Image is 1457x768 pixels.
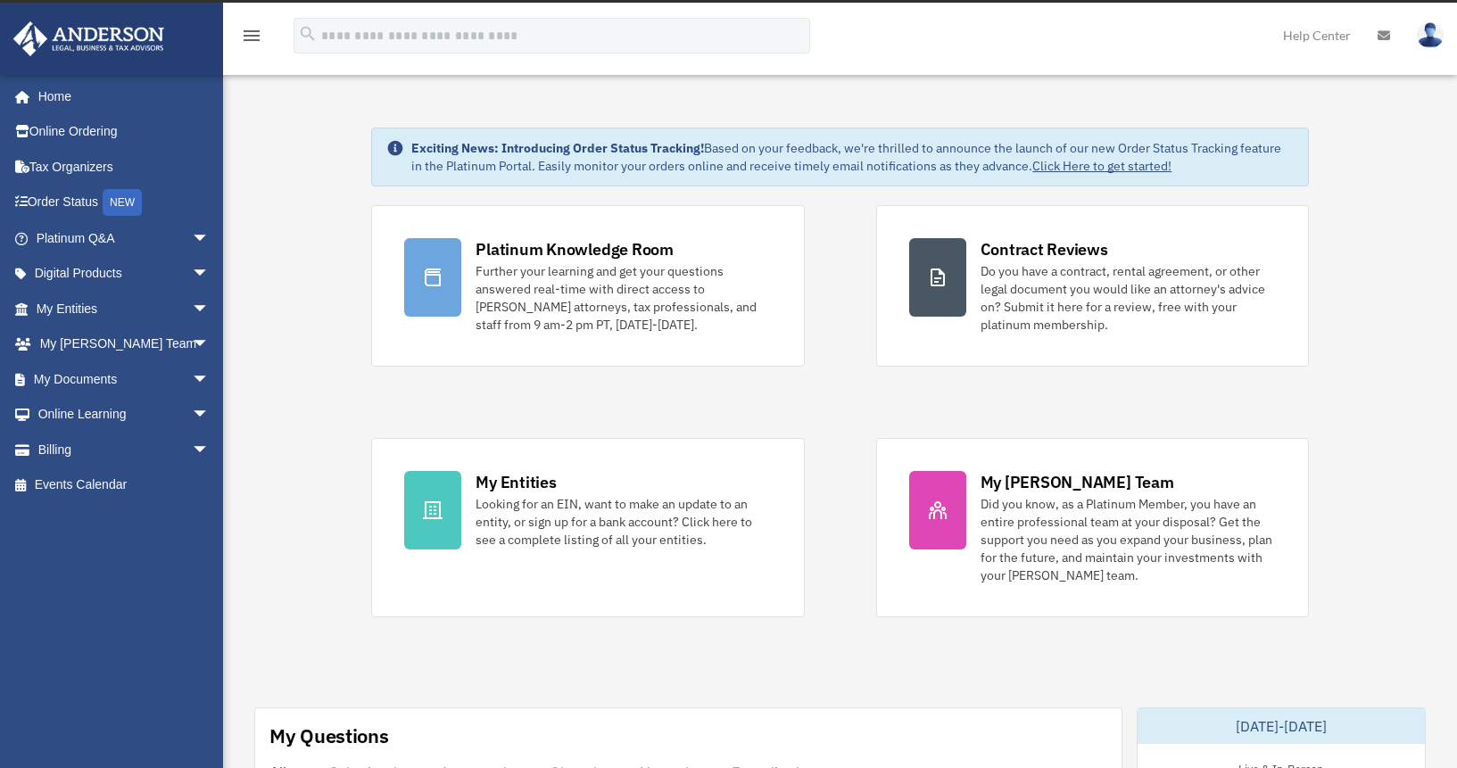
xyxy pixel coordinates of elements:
[981,495,1276,584] div: Did you know, as a Platinum Member, you have an entire professional team at your disposal? Get th...
[12,149,236,185] a: Tax Organizers
[192,432,228,468] span: arrow_drop_down
[876,438,1309,617] a: My [PERSON_NAME] Team Did you know, as a Platinum Member, you have an entire professional team at...
[981,471,1174,493] div: My [PERSON_NAME] Team
[476,495,771,549] div: Looking for an EIN, want to make an update to an entity, or sign up for a bank account? Click her...
[411,139,1293,175] div: Based on your feedback, we're thrilled to announce the launch of our new Order Status Tracking fe...
[12,114,236,150] a: Online Ordering
[1138,708,1425,744] div: [DATE]-[DATE]
[103,189,142,216] div: NEW
[12,291,236,326] a: My Entitiesarrow_drop_down
[371,438,804,617] a: My Entities Looking for an EIN, want to make an update to an entity, or sign up for a bank accoun...
[12,220,236,256] a: Platinum Q&Aarrow_drop_down
[12,397,236,433] a: Online Learningarrow_drop_down
[8,21,170,56] img: Anderson Advisors Platinum Portal
[476,238,674,260] div: Platinum Knowledge Room
[192,361,228,398] span: arrow_drop_down
[12,185,236,221] a: Order StatusNEW
[476,262,771,334] div: Further your learning and get your questions answered real-time with direct access to [PERSON_NAM...
[12,256,236,292] a: Digital Productsarrow_drop_down
[371,205,804,367] a: Platinum Knowledge Room Further your learning and get your questions answered real-time with dire...
[12,326,236,362] a: My [PERSON_NAME] Teamarrow_drop_down
[12,78,228,114] a: Home
[12,361,236,397] a: My Documentsarrow_drop_down
[476,471,556,493] div: My Entities
[876,205,1309,367] a: Contract Reviews Do you have a contract, rental agreement, or other legal document you would like...
[411,140,704,156] strong: Exciting News: Introducing Order Status Tracking!
[192,220,228,257] span: arrow_drop_down
[981,238,1108,260] div: Contract Reviews
[192,397,228,434] span: arrow_drop_down
[981,262,1276,334] div: Do you have a contract, rental agreement, or other legal document you would like an attorney's ad...
[12,467,236,503] a: Events Calendar
[192,326,228,363] span: arrow_drop_down
[12,432,236,467] a: Billingarrow_drop_down
[192,256,228,293] span: arrow_drop_down
[241,25,262,46] i: menu
[298,24,318,44] i: search
[192,291,228,327] span: arrow_drop_down
[241,31,262,46] a: menu
[269,723,389,749] div: My Questions
[1417,22,1444,48] img: User Pic
[1032,158,1171,174] a: Click Here to get started!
